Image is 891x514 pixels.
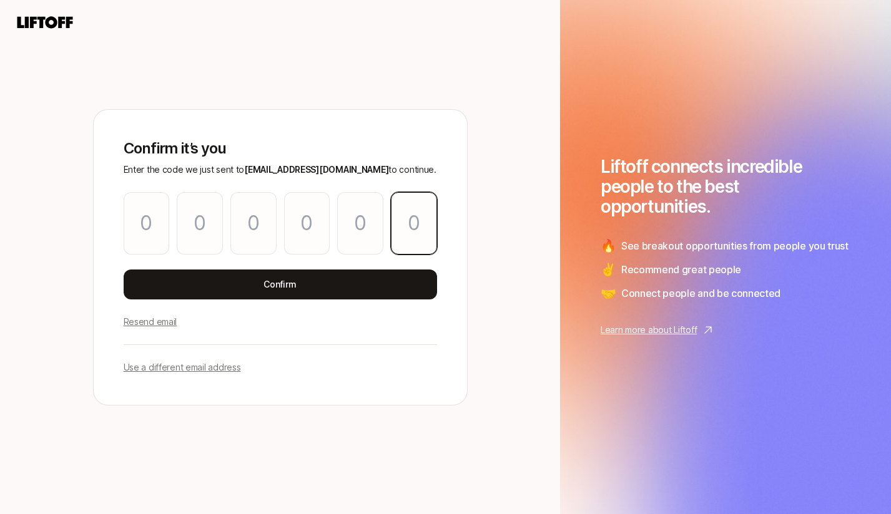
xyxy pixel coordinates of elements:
[244,164,388,175] span: [EMAIL_ADDRESS][DOMAIN_NAME]
[124,314,177,329] p: Resend email
[601,157,850,216] h1: Liftoff connects incredible people to the best opportunities.
[230,192,277,255] input: Please enter OTP character 3
[337,192,383,255] input: Please enter OTP character 5
[621,238,849,254] span: See breakout opportunities from people you trust
[124,140,437,157] p: Confirm it’s you
[177,192,223,255] input: Please enter OTP character 2
[124,360,241,375] p: Use a different email address
[391,192,437,255] input: Please enter OTP character 6
[601,284,616,303] span: 🤝
[124,269,437,299] button: Confirm
[284,192,330,255] input: Please enter OTP character 4
[601,236,616,255] span: 🔥
[124,162,437,177] p: Enter the code we just sent to to continue.
[124,192,170,255] input: Please enter OTP character 1
[601,322,697,337] p: Learn more about Liftoff
[621,285,780,301] span: Connect people and be connected
[621,261,741,278] span: Recommend great people
[601,260,616,279] span: ✌️
[601,322,850,337] a: Learn more about Liftoff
